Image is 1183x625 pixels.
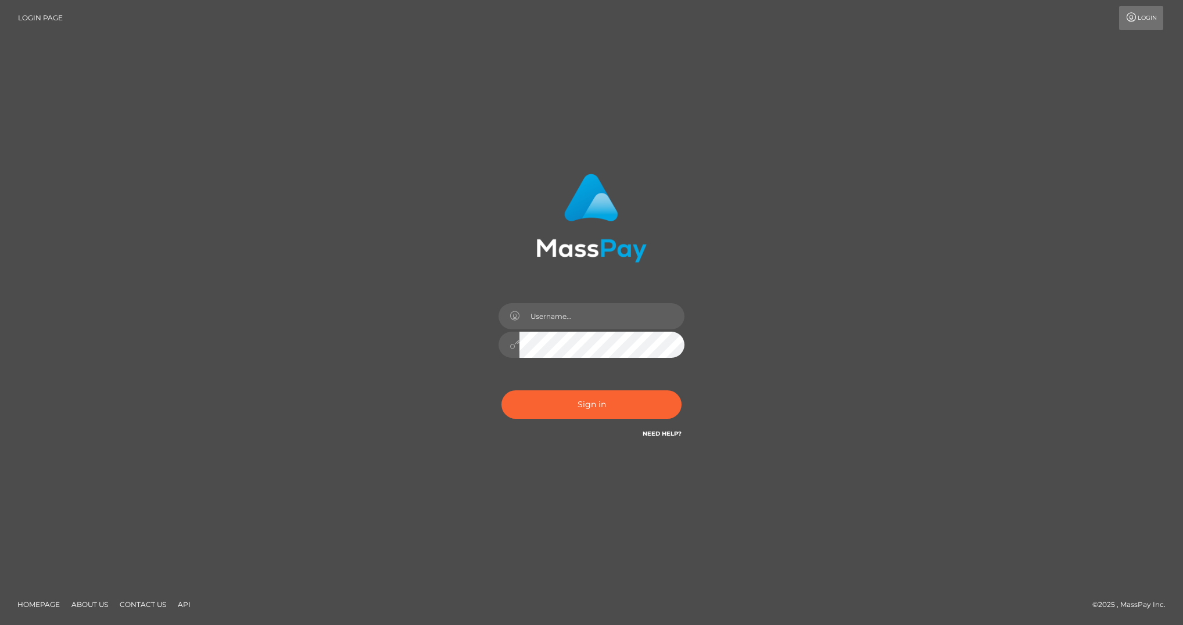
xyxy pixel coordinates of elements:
a: API [173,595,195,613]
button: Sign in [501,390,682,419]
a: Homepage [13,595,64,613]
a: About Us [67,595,113,613]
a: Need Help? [643,430,682,437]
img: MassPay Login [536,174,647,263]
input: Username... [519,303,684,329]
div: © 2025 , MassPay Inc. [1092,598,1174,611]
a: Login Page [18,6,63,30]
a: Contact Us [115,595,171,613]
a: Login [1119,6,1163,30]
